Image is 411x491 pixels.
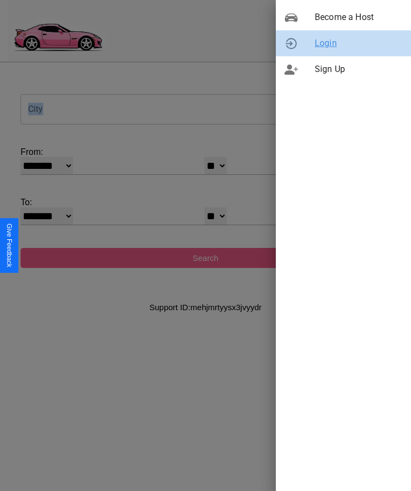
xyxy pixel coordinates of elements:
[315,11,402,24] span: Become a Host
[276,56,411,82] div: Sign Up
[315,63,402,76] span: Sign Up
[276,4,411,30] div: Become a Host
[315,37,402,50] span: Login
[5,224,13,267] div: Give Feedback
[276,30,411,56] div: Login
